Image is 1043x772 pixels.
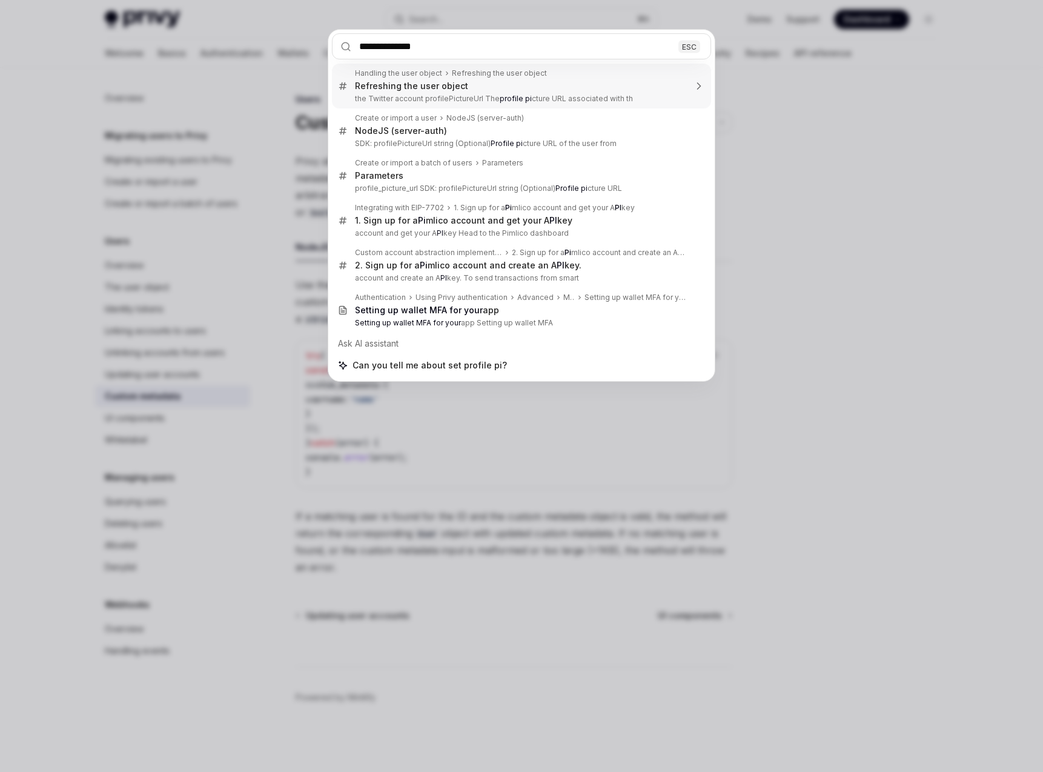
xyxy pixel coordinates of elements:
[355,94,686,104] p: the Twitter account profilePictureUrl The cture URL associated with th
[454,203,635,213] div: 1. Sign up for a mlico account and get your A key
[452,68,547,78] div: Refreshing the user object
[355,170,403,181] div: Parameters
[555,184,588,193] b: Profile pi
[615,203,621,212] b: PI
[355,318,686,328] p: app Setting up wallet MFA
[355,305,483,315] b: Setting up wallet MFA for your
[355,184,686,193] p: profile_picture_url SDK: profilePictureUrl string (Optional) cture URL
[355,139,686,148] p: SDK: profilePictureUrl string (Optional) cture URL of the user from
[353,359,507,371] span: Can you tell me about set profile pi?
[355,68,442,78] div: Handling the user object
[512,248,686,258] div: 2. Sign up for a mlico account and create an A key.
[355,260,581,271] div: 2. Sign up for a mlico account and create an A key.
[355,273,686,283] p: account and create an A key. To send transactions from smart
[420,260,428,270] b: Pi
[517,293,554,302] div: Advanced
[584,293,686,302] div: Setting up wallet MFA for your app
[500,94,532,103] b: profile pi
[440,273,447,282] b: PI
[332,333,711,354] div: Ask AI assistant
[355,248,502,258] div: Custom account abstraction implementation
[418,215,426,225] b: Pi
[355,318,461,327] b: Setting up wallet MFA for your
[355,158,472,168] div: Create or import a batch of users
[565,248,571,257] b: Pi
[355,215,572,226] div: 1. Sign up for a mlico account and get your A key
[505,203,512,212] b: Pi
[563,293,575,302] div: MFA
[437,228,443,238] b: PI
[355,305,499,316] div: app
[355,228,686,238] p: account and get your A key Head to the Pimlico dashboard
[355,203,444,213] div: Integrating with EIP-7702
[355,293,406,302] div: Authentication
[557,260,565,270] b: PI
[446,113,524,123] div: NodeJS (server-auth)
[482,158,523,168] div: Parameters
[416,293,508,302] div: Using Privy authentication
[678,40,700,53] div: ESC
[355,81,468,92] div: Refreshing the user object
[355,125,447,136] div: NodeJS (server-auth)
[549,215,557,225] b: PI
[491,139,523,148] b: Profile pi
[355,113,437,123] div: Create or import a user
